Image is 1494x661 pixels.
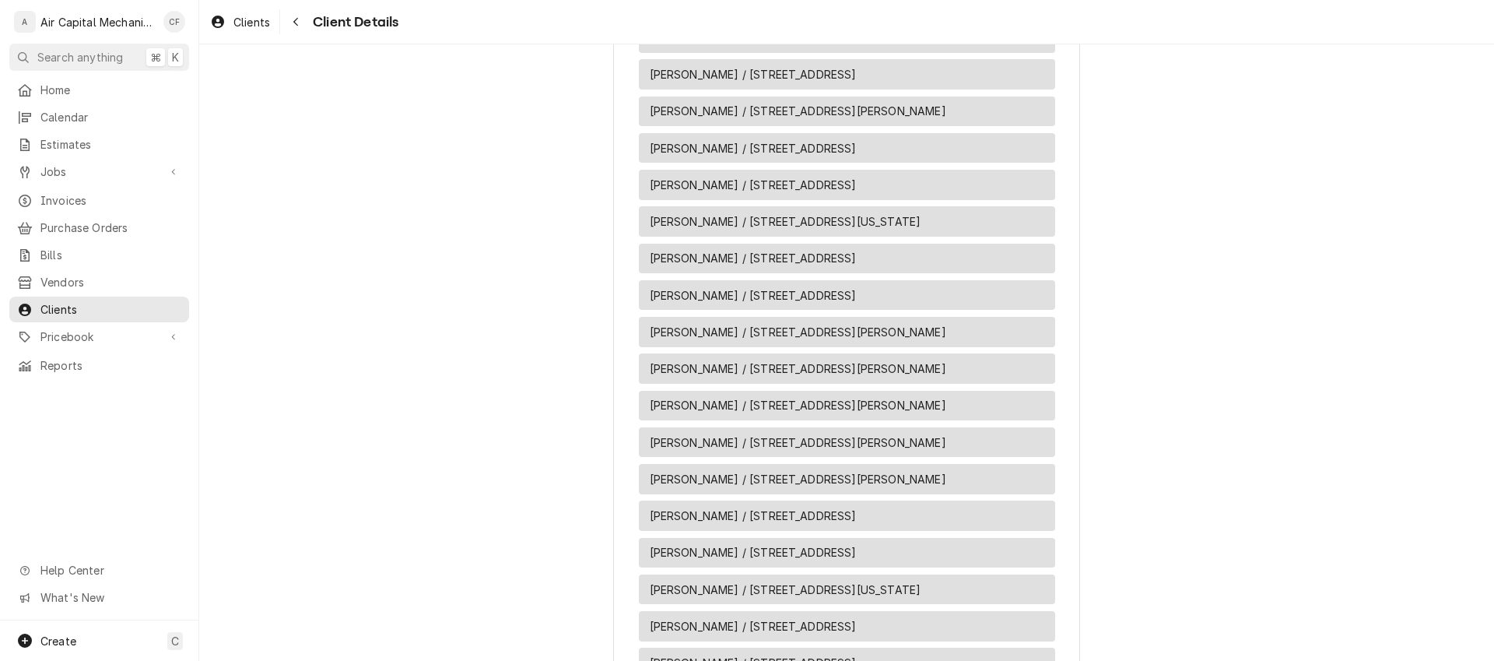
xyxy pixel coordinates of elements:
div: CF [163,11,185,33]
span: [PERSON_NAME] / [STREET_ADDRESS][PERSON_NAME] [650,103,946,119]
button: Search anything⌘K [9,44,189,71]
span: Search anything [37,49,123,65]
div: Air Capital Mechanical [40,14,155,30]
div: Service Location [639,575,1055,605]
a: Calendar [9,104,189,130]
div: Service Location [639,317,1055,347]
span: [PERSON_NAME] / [STREET_ADDRESS] [650,177,857,193]
a: Clients [204,9,276,35]
div: Service Location [639,353,1055,384]
span: Jobs [40,163,158,180]
div: Service Location [639,133,1055,163]
span: Create [40,635,76,648]
button: Navigate back [283,9,308,34]
span: [PERSON_NAME] / [STREET_ADDRESS][PERSON_NAME] [650,471,946,487]
div: Service Location [639,427,1055,458]
a: Home [9,77,189,103]
a: Go to Jobs [9,159,189,185]
span: [PERSON_NAME] / [STREET_ADDRESS][PERSON_NAME] [650,397,946,413]
div: Service Location [639,244,1055,274]
div: Charles Faure's Avatar [163,11,185,33]
span: [PERSON_NAME] / [STREET_ADDRESS][US_STATE] [650,582,921,598]
a: Bills [9,242,189,268]
a: Clients [9,297,189,322]
a: Invoices [9,188,189,213]
span: [PERSON_NAME] / [STREET_ADDRESS] [650,618,857,635]
span: [PERSON_NAME] / [STREET_ADDRESS] [650,66,857,83]
span: [PERSON_NAME] / [STREET_ADDRESS][US_STATE] [650,213,921,230]
div: Service Location [639,170,1055,200]
span: Reports [40,357,181,374]
div: Service Location [639,59,1055,90]
span: [PERSON_NAME] / [STREET_ADDRESS][PERSON_NAME] [650,360,946,377]
a: Go to What's New [9,585,189,610]
div: Service Location [639,501,1055,531]
span: Home [40,82,181,98]
div: Service Location [639,538,1055,568]
a: Go to Pricebook [9,324,189,350]
div: Service Location [639,280,1055,311]
span: C [171,633,179,649]
span: Pricebook [40,329,158,345]
a: Purchase Orders [9,215,189,241]
span: What's New [40,589,180,606]
span: Calendar [40,109,181,125]
span: Client Details [308,12,398,33]
span: Estimates [40,136,181,153]
span: Clients [40,301,181,318]
span: Invoices [40,192,181,209]
span: [PERSON_NAME] / [STREET_ADDRESS] [650,287,857,304]
a: Estimates [9,132,189,157]
span: [PERSON_NAME] / [STREET_ADDRESS][PERSON_NAME] [650,434,946,451]
span: [PERSON_NAME] / [STREET_ADDRESS] [650,250,857,266]
a: Reports [9,353,189,378]
div: Service Location [639,464,1055,494]
span: [PERSON_NAME] / [STREET_ADDRESS] [650,544,857,561]
span: Clients [233,14,270,30]
div: Service Location [639,611,1055,642]
div: Service Location [639,391,1055,421]
a: Go to Help Center [9,557,189,583]
span: ⌘ [150,49,161,65]
div: Service Location [639,97,1055,127]
span: Vendors [40,274,181,290]
span: [PERSON_NAME] / [STREET_ADDRESS][PERSON_NAME] [650,324,946,340]
span: [PERSON_NAME] / [STREET_ADDRESS] [650,140,857,156]
span: Purchase Orders [40,220,181,236]
div: A [14,11,36,33]
span: [PERSON_NAME] / [STREET_ADDRESS] [650,508,857,524]
a: Vendors [9,269,189,295]
div: Service Location [639,206,1055,237]
span: K [172,49,179,65]
span: Help Center [40,562,180,578]
span: Bills [40,247,181,263]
